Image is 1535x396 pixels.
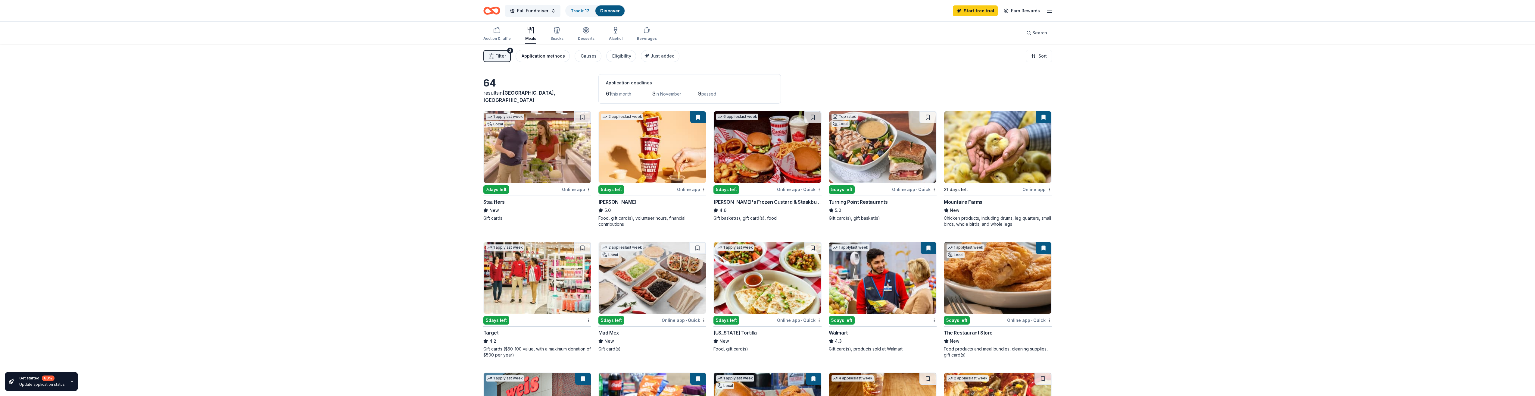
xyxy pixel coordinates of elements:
[1000,5,1044,16] a: Earn Rewards
[950,207,959,214] span: New
[656,91,681,96] span: in November
[714,111,821,183] img: Image for Freddy's Frozen Custard & Steakburgers
[484,111,591,183] img: Image for Stauffers
[483,329,499,336] div: Target
[601,244,643,251] div: 2 applies last week
[483,24,511,44] button: Auction & raffle
[713,316,739,325] div: 5 days left
[829,242,936,314] img: Image for Walmart
[892,186,937,193] div: Online app Quick
[575,50,601,62] button: Causes
[486,121,504,127] div: Local
[829,198,888,206] div: Turning Point Restaurants
[829,111,936,183] img: Image for Turning Point Restaurants
[719,207,726,214] span: 4.6
[831,121,850,127] div: Local
[486,114,524,120] div: 1 apply last week
[944,346,1052,358] div: Food products and meal bundles, cleaning supplies, gift card(s)
[641,50,679,62] button: Just added
[517,7,548,14] span: Fall Fundraiser
[1022,27,1052,39] button: Search
[495,52,506,60] span: Filter
[944,111,1051,183] img: Image for Mountaire Farms
[1038,52,1047,60] span: Sort
[601,252,619,258] div: Local
[483,36,511,41] div: Auction & raffle
[677,186,706,193] div: Online app
[1022,186,1052,193] div: Online app
[599,242,706,314] img: Image for Mad Mex
[651,53,675,58] span: Just added
[944,316,970,325] div: 5 days left
[698,90,701,97] span: 9
[829,346,937,352] div: Gift card(s), products sold at Walmart
[598,316,624,325] div: 5 days left
[525,24,536,44] button: Meals
[604,207,611,214] span: 5.0
[637,24,657,44] button: Beverages
[19,376,65,381] div: Get started
[42,376,55,381] div: 80 %
[598,242,706,352] a: Image for Mad Mex2 applieslast weekLocal5days leftOnline app•QuickMad MexNewGift card(s)
[835,338,842,345] span: 4.3
[944,198,982,206] div: Mountaire Farms
[600,8,620,13] a: Discover
[525,36,536,41] div: Meals
[612,52,631,60] div: Eligibility
[581,52,597,60] div: Causes
[565,5,625,17] button: Track· 17Discover
[831,114,858,120] div: Top rated
[604,338,614,345] span: New
[486,244,524,251] div: 1 apply last week
[483,77,591,89] div: 64
[598,329,619,336] div: Mad Mex
[505,5,560,17] button: Fall Fundraiser
[829,111,937,221] a: Image for Turning Point RestaurantsTop ratedLocal5days leftOnline app•QuickTurning Point Restaura...
[801,318,802,323] span: •
[483,198,505,206] div: Stauffers
[835,207,841,214] span: 5.0
[713,111,821,221] a: Image for Freddy's Frozen Custard & Steakburgers6 applieslast week5days leftOnline app•Quick[PERS...
[483,185,509,194] div: 7 days left
[947,252,965,258] div: Local
[551,36,563,41] div: Snacks
[489,338,496,345] span: 4.2
[637,36,657,41] div: Beverages
[611,91,631,96] span: this month
[829,329,848,336] div: Walmart
[601,114,643,120] div: 2 applies last week
[713,329,757,336] div: [US_STATE] Tortilla
[652,90,656,97] span: 3
[571,8,589,13] a: Track· 17
[713,198,821,206] div: [PERSON_NAME]'s Frozen Custard & Steakburgers
[483,111,591,221] a: Image for Stauffers1 applylast weekLocal7days leftOnline appStauffersNewGift cards
[486,375,524,382] div: 1 apply last week
[522,52,565,60] div: Application methods
[598,198,637,206] div: [PERSON_NAME]
[944,111,1052,227] a: Image for Mountaire Farms21 days leftOnline appMountaire FarmsNewChicken products, including drum...
[947,244,984,251] div: 1 apply last week
[562,186,591,193] div: Online app
[578,24,594,44] button: Desserts
[777,316,822,324] div: Online app Quick
[719,338,729,345] span: New
[716,114,758,120] div: 6 applies last week
[829,316,855,325] div: 5 days left
[516,50,570,62] button: Application methods
[831,375,874,382] div: 4 applies last week
[947,375,989,382] div: 2 applies last week
[483,242,591,358] a: Image for Target1 applylast week5days leftTarget4.2Gift cards ($50-100 value, with a maximum dona...
[484,242,591,314] img: Image for Target
[609,24,622,44] button: Alcohol
[483,50,511,62] button: Filter2
[950,338,959,345] span: New
[944,242,1052,358] a: Image for The Restaurant Store1 applylast weekLocal5days leftOnline app•QuickThe Restaurant Store...
[944,242,1051,314] img: Image for The Restaurant Store
[829,242,937,352] a: Image for Walmart1 applylast week5days leftWalmart4.3Gift card(s), products sold at Walmart
[1026,50,1052,62] button: Sort
[686,318,687,323] span: •
[1031,318,1033,323] span: •
[716,375,754,382] div: 1 apply last week
[507,48,513,54] div: 2
[829,215,937,221] div: Gift card(s), gift basket(s)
